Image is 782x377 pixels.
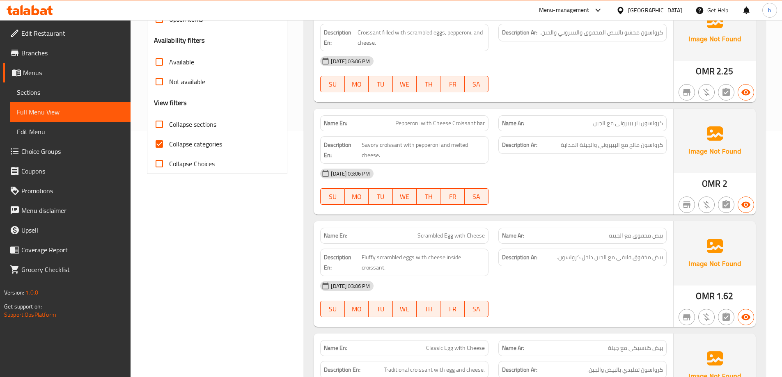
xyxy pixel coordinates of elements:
span: SA [468,303,485,315]
span: كرواسون بار بيبروني مع الجبن [593,119,663,128]
span: Branches [21,48,124,58]
span: SA [468,191,485,203]
strong: Description Ar: [502,252,537,263]
span: Croissant filled with scrambled eggs, pepperoni, and cheese. [358,27,485,48]
a: Upsell [3,220,131,240]
button: Not branch specific item [679,309,695,325]
strong: Name En: [324,231,347,240]
span: Grocery Checklist [21,265,124,274]
span: Traditional croissant with egg and cheese. [384,365,485,375]
span: بيض كلاسيكي مع جبنة [608,344,663,352]
span: Menus [23,68,124,78]
span: MO [348,78,365,90]
button: Purchased item [698,84,715,101]
span: 1.0.0 [25,287,38,298]
span: Upsell items [169,14,203,24]
span: Savory croissant with pepperoni and melted cheese. [362,140,485,160]
button: FR [440,76,464,92]
a: Choice Groups [3,142,131,161]
a: Menus [3,63,131,82]
a: Coupons [3,161,131,181]
button: TH [417,76,440,92]
button: TU [369,301,392,317]
span: FR [444,78,461,90]
button: TH [417,301,440,317]
span: كرواسون محشو بالبيض المخفوق والبيبروني والجبن. [540,27,663,38]
span: 1.62 [716,288,734,304]
span: كرواسون مالح مع البيبروني والجبنة المذابة [561,140,663,150]
strong: Description Ar: [502,140,537,150]
strong: Description Ar: [502,365,537,375]
button: FR [440,188,464,205]
span: SU [324,303,341,315]
img: Ae5nvW7+0k+MAAAAAElFTkSuQmCC [674,221,756,285]
strong: Description En: [324,365,360,375]
span: OMR [696,288,714,304]
span: Fluffy scrambled eggs with cheese inside croissant. [362,252,485,272]
div: [GEOGRAPHIC_DATA] [628,6,682,15]
a: Sections [10,82,131,102]
span: Version: [4,287,24,298]
button: Not branch specific item [679,84,695,101]
span: SA [468,78,485,90]
span: Available [169,57,194,67]
span: MO [348,191,365,203]
span: OMR [696,63,714,79]
span: MO [348,303,365,315]
button: TU [369,188,392,205]
a: Promotions [3,181,131,201]
button: MO [345,188,369,205]
span: [DATE] 03:06 PM [328,170,373,178]
span: Classic Egg with Cheese [426,344,485,352]
a: Branches [3,43,131,63]
button: Available [738,196,754,213]
button: Available [738,84,754,101]
span: كرواسون تقليدي بالبيض والجبن. [587,365,663,375]
button: Available [738,309,754,325]
button: Purchased item [698,309,715,325]
span: Menu disclaimer [21,206,124,215]
a: Coverage Report [3,240,131,260]
span: Edit Restaurant [21,28,124,38]
span: Collapse Choices [169,159,215,169]
span: TH [420,303,437,315]
span: Sections [17,87,124,97]
span: Full Menu View [17,107,124,117]
span: TH [420,191,437,203]
button: Not branch specific item [679,196,695,213]
button: FR [440,301,464,317]
span: TU [372,303,389,315]
span: Pepperoni with Cheese Croissant bar [395,119,485,128]
span: Collapse categories [169,139,222,149]
span: Coverage Report [21,245,124,255]
button: SA [465,301,488,317]
span: SU [324,78,341,90]
button: SU [320,188,344,205]
button: WE [393,188,417,205]
span: Scrambled Egg with Cheese [417,231,485,240]
span: Coupons [21,166,124,176]
span: [DATE] 03:06 PM [328,282,373,290]
strong: Name Ar: [502,231,524,240]
a: Edit Menu [10,122,131,142]
div: Menu-management [539,5,589,15]
strong: Name Ar: [502,344,524,352]
button: Not has choices [718,196,734,213]
a: Grocery Checklist [3,260,131,279]
button: SU [320,76,344,92]
span: Promotions [21,186,124,196]
button: SU [320,301,344,317]
span: TU [372,191,389,203]
span: SU [324,191,341,203]
span: بيض مخفوق مع الجبنة [609,231,663,240]
strong: Description En: [324,252,360,272]
h3: Availability filters [154,36,205,45]
a: Edit Restaurant [3,23,131,43]
span: h [768,6,771,15]
a: Full Menu View [10,102,131,122]
button: TU [369,76,392,92]
span: Upsell [21,225,124,235]
button: Purchased item [698,196,715,213]
button: Not has choices [718,84,734,101]
h3: View filters [154,98,187,107]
